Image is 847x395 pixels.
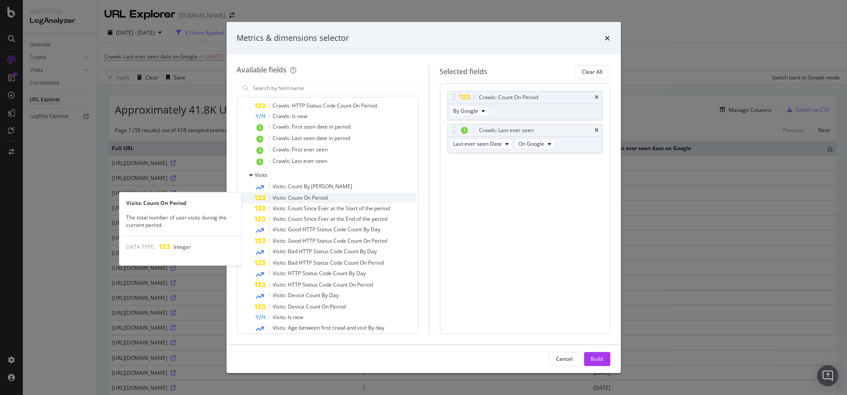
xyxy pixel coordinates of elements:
span: Visits: HTTP Status Code Count On Period [273,281,373,288]
span: Visits [255,171,268,179]
span: Visits: Age between first crawl and visit By day [273,324,385,331]
span: Crawls: Is new [273,112,308,120]
span: Visits: Bad HTTP Status Code Count By Day [273,248,377,255]
span: Visits: Count On Period [273,194,328,201]
div: times [595,128,599,133]
div: modal [227,22,621,373]
div: Build [591,355,603,363]
span: Visits: Good HTTP Status Code Count On Period [273,237,388,244]
div: Selected fields [440,67,488,77]
span: Visits: HTTP Status Code Count By Day [273,269,366,277]
span: Crawls: Last ever seen [273,157,328,165]
button: On Google [515,139,556,149]
div: The total number of user visits during the current period. [119,214,241,229]
div: times [605,32,610,44]
div: Metrics & dimensions selector [237,32,349,44]
span: Last ever seen Date [454,140,502,147]
span: Visits: Count Since Ever at the End of the period [273,215,388,223]
button: By Google [450,106,489,116]
div: Crawls: Count On PeriodtimesBy Google [447,91,603,120]
div: Crawls: Count On Period [479,93,539,102]
span: Crawls: First seen date in period [273,123,351,130]
span: Visits: Good HTTP Status Code Count By Day [273,226,381,233]
div: Visits: Count On Period [119,199,241,207]
span: Crawls: Last seen date in period [273,134,351,142]
button: Clear All [575,65,610,79]
span: Crawls: HTTP Status Code Count On Period [273,102,377,109]
div: Open Intercom Messenger [817,365,838,386]
div: Available fields [237,65,287,75]
span: Visits: Count By [PERSON_NAME] [273,183,353,190]
button: Last ever seen Date [450,139,513,149]
input: Search by field name [252,82,416,95]
span: Visits: Device Count On Period [273,303,346,310]
div: Cancel [556,355,573,363]
div: Crawls: Last ever seen [479,126,534,135]
div: times [595,95,599,100]
span: Visits: Count Since Ever at the Start of the period [273,205,390,212]
span: By Google [454,107,478,115]
span: Crawls: First ever seen [273,146,328,153]
button: Cancel [549,352,581,366]
span: Visits: Device Count By Day [273,291,339,299]
span: Visits: Bad HTTP Status Code Count On Period [273,259,384,266]
button: Build [584,352,610,366]
span: On Google [519,140,545,147]
div: Clear All [582,68,603,75]
span: Visits: Is new [273,313,304,321]
div: Crawls: Last ever seentimesLast ever seen DateOn Google [447,124,603,153]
